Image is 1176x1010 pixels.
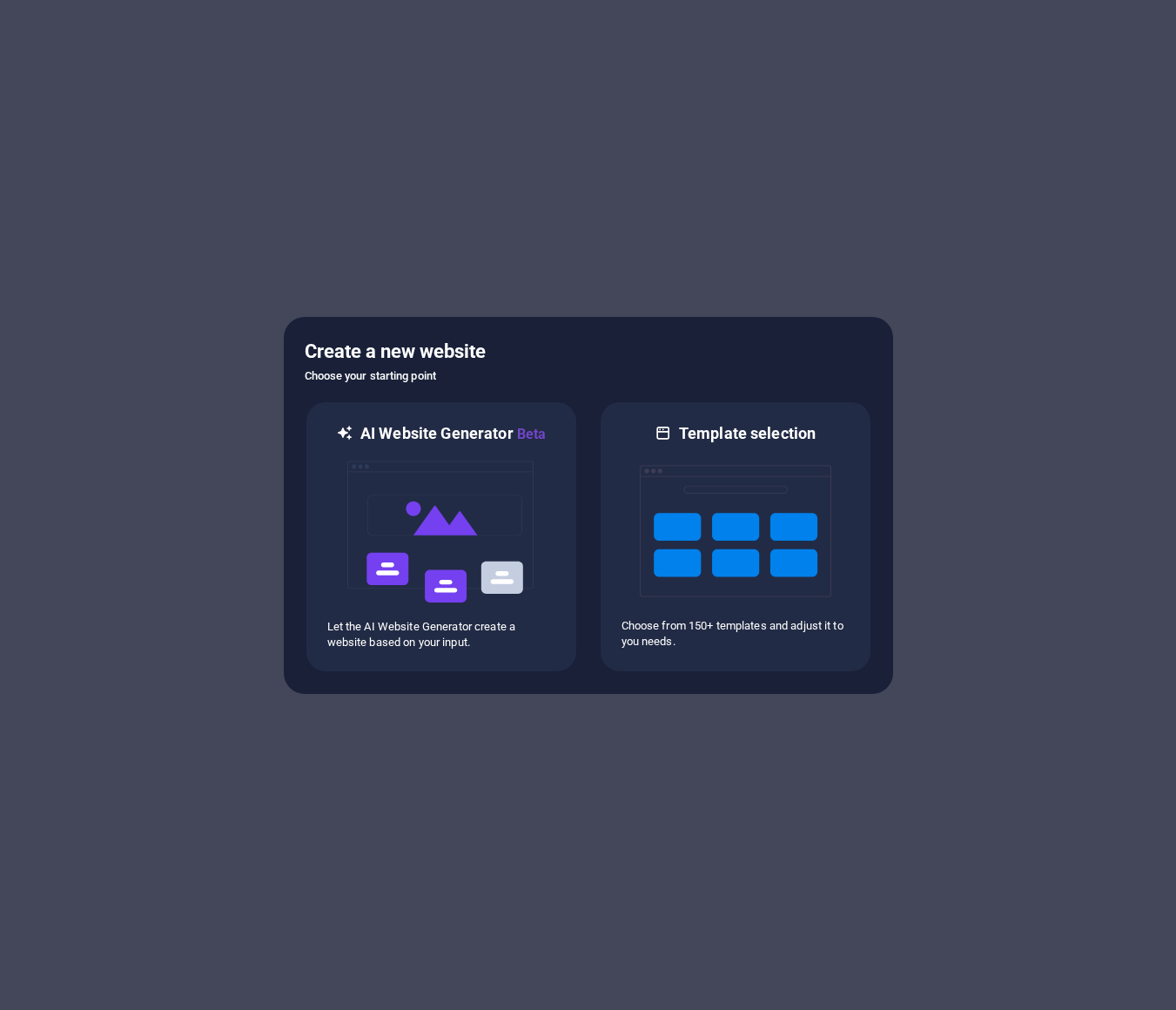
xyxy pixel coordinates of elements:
[346,445,537,619] img: ai
[305,401,578,673] div: AI Website GeneratorBetaaiLet the AI Website Generator create a website based on your input.
[305,338,872,366] h5: Create a new website
[305,366,872,387] h6: Choose your starting point
[622,618,850,650] p: Choose from 150+ templates and adjust it to you needs.
[679,423,816,444] h6: Template selection
[327,619,555,650] p: Let the AI Website Generator create a website based on your input.
[599,401,872,673] div: Template selectionChoose from 150+ templates and adjust it to you needs.
[360,423,546,445] h6: AI Website Generator
[514,426,547,442] span: Beta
